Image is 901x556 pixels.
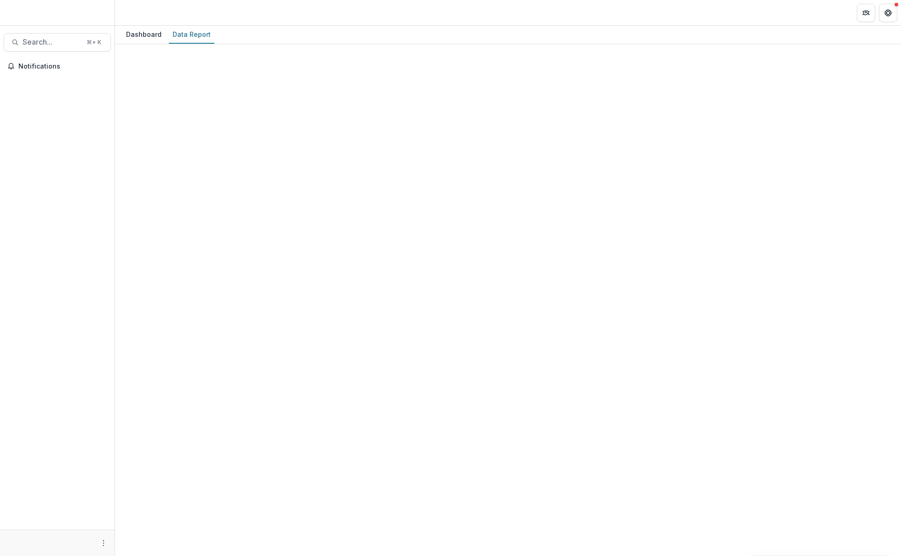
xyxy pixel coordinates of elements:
[98,538,109,549] button: More
[23,38,81,46] span: Search...
[169,28,214,41] div: Data Report
[122,26,165,44] a: Dashboard
[857,4,875,22] button: Partners
[85,37,103,47] div: ⌘ + K
[169,26,214,44] a: Data Report
[122,28,165,41] div: Dashboard
[4,33,111,52] button: Search...
[4,59,111,74] button: Notifications
[879,4,897,22] button: Get Help
[18,63,107,70] span: Notifications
